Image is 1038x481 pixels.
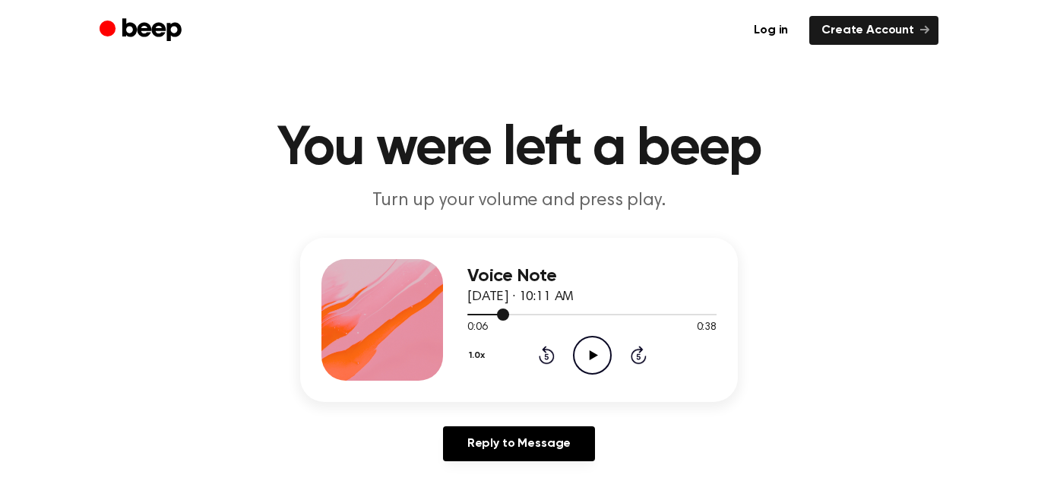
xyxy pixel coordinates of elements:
p: Turn up your volume and press play. [227,188,811,214]
span: 0:06 [467,320,487,336]
span: [DATE] · 10:11 AM [467,290,574,304]
a: Log in [742,16,800,45]
h1: You were left a beep [130,122,908,176]
span: 0:38 [697,320,717,336]
h3: Voice Note [467,266,717,286]
a: Beep [100,16,185,46]
a: Reply to Message [443,426,595,461]
button: 1.0x [467,343,491,369]
a: Create Account [809,16,938,45]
